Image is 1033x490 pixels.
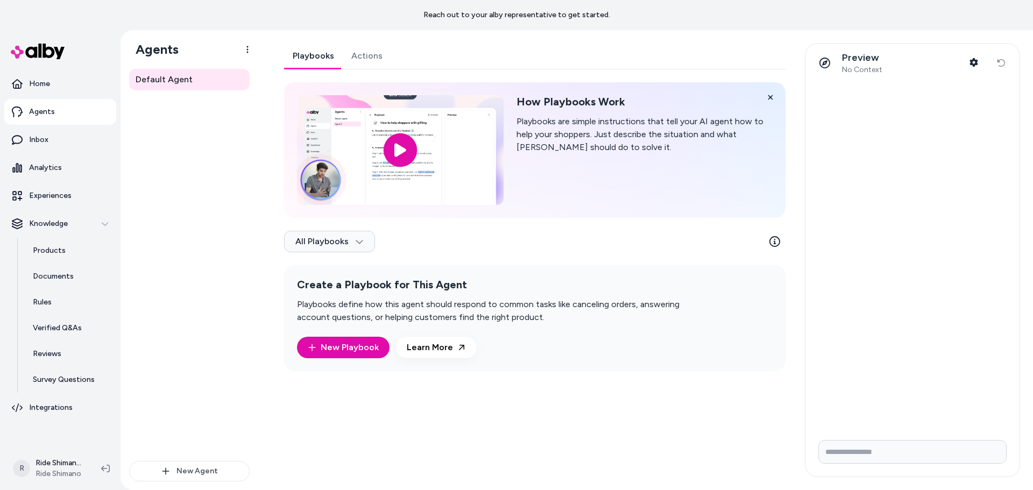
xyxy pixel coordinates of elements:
[22,367,116,393] a: Survey Questions
[129,461,250,481] button: New Agent
[129,69,250,90] a: Default Agent
[297,298,710,324] p: Playbooks define how this agent should respond to common tasks like canceling orders, answering a...
[29,79,50,89] p: Home
[284,43,343,69] a: Playbooks
[842,52,882,64] p: Preview
[22,315,116,341] a: Verified Q&As
[4,71,116,97] a: Home
[22,341,116,367] a: Reviews
[29,134,48,145] p: Inbox
[423,10,610,20] p: Reach out to your alby representative to get started.
[33,374,95,385] p: Survey Questions
[29,190,72,201] p: Experiences
[11,44,65,59] img: alby Logo
[33,323,82,333] p: Verified Q&As
[4,99,116,125] a: Agents
[29,106,55,117] p: Agents
[29,162,62,173] p: Analytics
[818,440,1007,464] input: Write your prompt here
[297,337,390,358] a: New Playbook
[516,115,773,154] p: Playbooks are simple instructions that tell your AI agent how to help your shoppers. Just describ...
[33,245,66,256] p: Products
[29,218,68,229] p: Knowledge
[36,468,84,479] span: Ride Shimano
[33,271,74,282] p: Documents
[136,73,193,86] span: Default Agent
[33,349,61,359] p: Reviews
[4,395,116,421] a: Integrations
[22,289,116,315] a: Rules
[4,127,116,153] a: Inbox
[29,402,73,413] p: Integrations
[36,458,84,468] p: Ride Shimano Shopify
[295,236,364,247] span: All Playbooks
[343,43,391,69] a: Actions
[33,297,52,308] p: Rules
[13,460,30,477] span: R
[297,278,710,292] h2: Create a Playbook for This Agent
[127,41,179,58] h1: Agents
[4,211,116,237] button: Knowledge
[516,95,773,109] h2: How Playbooks Work
[284,231,375,252] button: All Playbooks
[4,183,116,209] a: Experiences
[22,238,116,264] a: Products
[4,155,116,181] a: Analytics
[22,264,116,289] a: Documents
[6,451,93,486] button: RRide Shimano ShopifyRide Shimano
[396,337,477,358] a: Learn More
[842,65,882,75] span: No Context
